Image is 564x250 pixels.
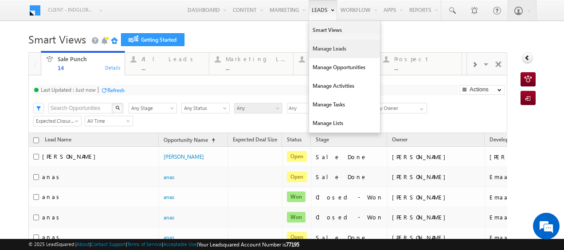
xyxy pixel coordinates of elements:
[163,241,197,247] a: Acceptable Use
[129,104,174,112] span: Any Stage
[58,64,120,71] div: 14
[415,103,426,112] a: Show All Items
[164,153,204,160] a: [PERSON_NAME]
[392,136,407,143] span: Owner
[392,213,481,221] div: [PERSON_NAME]
[164,194,174,200] a: anas
[209,53,294,75] a: Marketing Leads...
[226,64,288,71] div: ...
[115,105,120,110] img: Search
[316,136,329,143] span: Stage
[316,193,383,201] div: Closed - Won
[316,153,383,161] div: Sale Done
[33,137,39,143] input: Check all records
[34,117,78,125] span: Expected Closure Date
[164,137,208,143] span: Opportunity Name
[41,86,96,93] div: Last Updated : Just now
[235,104,279,112] span: Any
[42,152,100,160] span: [PERSON_NAME]
[164,174,174,180] a: anas
[287,151,307,162] span: Open
[392,234,481,242] div: [PERSON_NAME]
[181,103,230,113] a: Any Status
[311,135,333,146] a: Stage
[42,213,63,221] span: anas
[392,193,481,201] div: [PERSON_NAME]
[394,55,456,62] div: Prospect
[159,135,219,146] a: Opportunity Name(sorted ascending)
[40,135,76,146] span: Lead Name
[293,53,378,75] a: Contact...
[287,103,368,113] div: Any
[309,21,380,39] a: Smart Views
[309,114,380,133] a: Manage Lists
[372,103,427,113] input: Type to Search
[33,116,82,126] a: Expected Closure Date
[141,64,204,71] div: ...
[309,58,380,77] a: Manage Opportunities
[282,135,306,146] a: Status
[377,53,462,75] a: Prospect...
[164,234,174,241] a: anas
[198,241,299,248] span: Your Leadsquared Account Number is
[141,55,204,62] div: All Leads
[28,240,299,249] span: © 2025 LeadSquared | | | | |
[394,64,456,71] div: ...
[287,191,305,202] span: Won
[41,51,125,76] a: Sale Punch14Details
[309,39,380,58] a: Manage Leads
[228,135,282,146] a: Expected Deal Size
[392,173,481,181] div: [PERSON_NAME]
[316,213,383,221] div: Closed - Won
[287,232,307,242] span: Open
[287,212,305,223] span: Won
[121,33,184,46] a: Getting Started
[129,103,177,113] a: Any Stage
[459,85,505,95] button: Actions
[42,233,63,241] span: anas
[42,193,63,200] span: anas
[127,241,162,247] a: Terms of Service
[107,87,125,94] div: Refresh
[226,55,288,62] div: Marketing Leads
[316,173,383,181] div: Sale Done
[105,63,121,71] div: Details
[77,241,90,247] a: About
[48,5,94,14] span: Client - indglobal2 (77195)
[309,95,380,114] a: Manage Tasks
[208,137,215,144] span: (sorted ascending)
[164,214,174,221] a: anas
[392,153,481,161] div: [PERSON_NAME]
[42,173,63,180] span: anas
[125,53,209,75] a: All Leads...
[91,241,126,247] a: Contact Support
[182,104,227,112] span: Any Status
[490,136,513,143] span: Developer
[234,103,282,113] a: Any
[309,77,380,95] a: Manage Activities
[233,136,277,143] span: Expected Deal Size
[287,103,360,113] span: Any
[287,172,307,182] span: Open
[85,117,130,125] span: All Time
[85,116,133,126] a: All Time
[316,234,383,242] div: Sale Done
[286,241,299,248] span: 77195
[28,32,86,46] span: Smart Views
[485,135,518,146] a: Developer
[48,103,113,113] input: Search Opportunities
[58,55,120,62] div: Sale Punch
